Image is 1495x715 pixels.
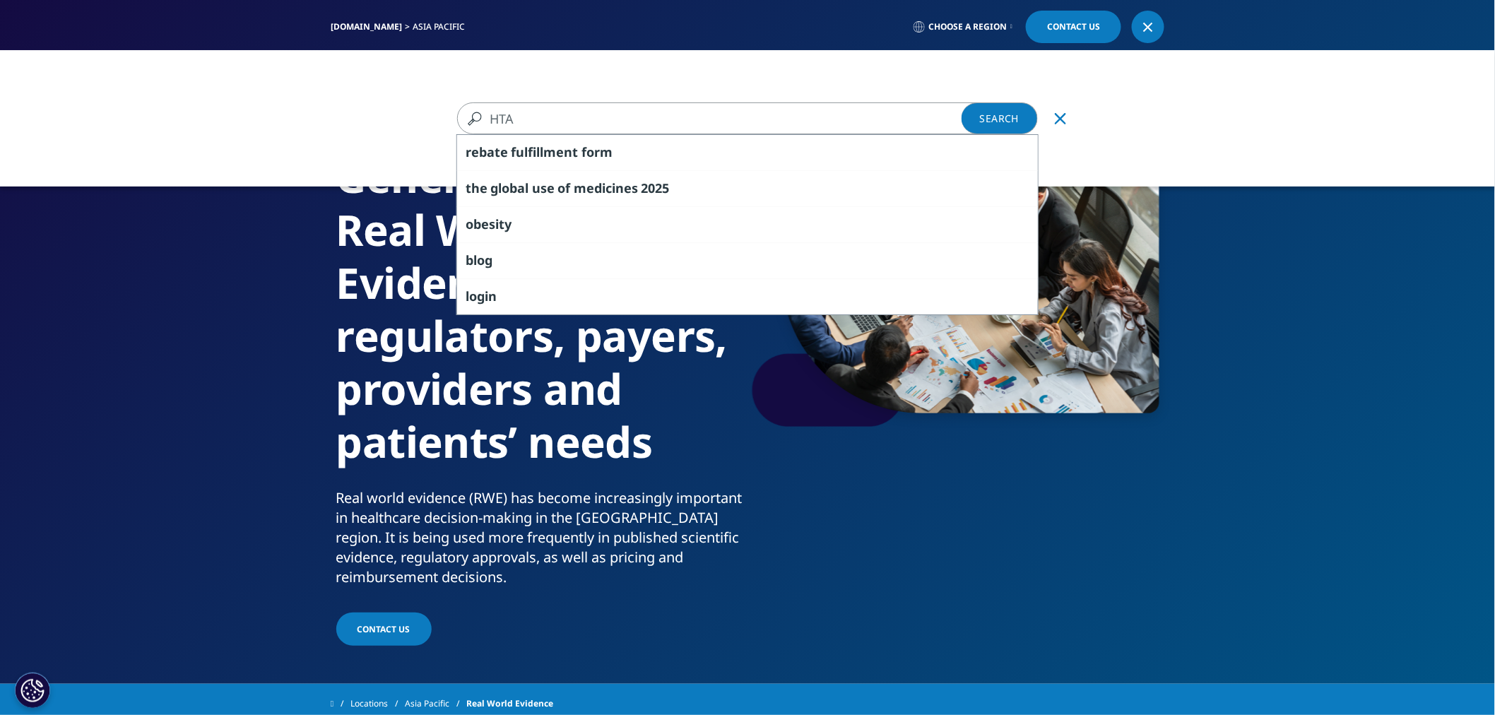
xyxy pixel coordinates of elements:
span: login [466,288,497,305]
span: medicines [574,179,638,196]
span: form [581,143,613,160]
div: the global use of medicines 2025 [457,170,1038,206]
span: global [490,179,528,196]
a: Search [962,102,1038,134]
a: [DOMAIN_NAME] [331,20,402,32]
span: Choose a Region [928,21,1007,32]
div: Search Suggestions [456,134,1039,315]
span: obesity [466,215,512,232]
button: Cookies Settings [15,673,50,708]
span: 2025 [641,179,669,196]
span: Contact Us [1047,23,1100,31]
div: rebate fulfillment form [457,135,1038,170]
span: fulfillment [511,143,578,160]
nav: Primary [449,49,1164,116]
div: obesity [457,206,1038,242]
span: of [557,179,570,196]
svg: Clear [1055,113,1066,124]
input: Search [457,102,997,134]
span: the [466,179,487,196]
span: use [532,179,555,196]
div: login [457,278,1038,314]
a: Contact Us [1026,11,1121,43]
div: blog [457,242,1038,278]
span: rebate [466,143,508,160]
span: blog [466,252,492,268]
div: Asia Pacific [413,21,471,32]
